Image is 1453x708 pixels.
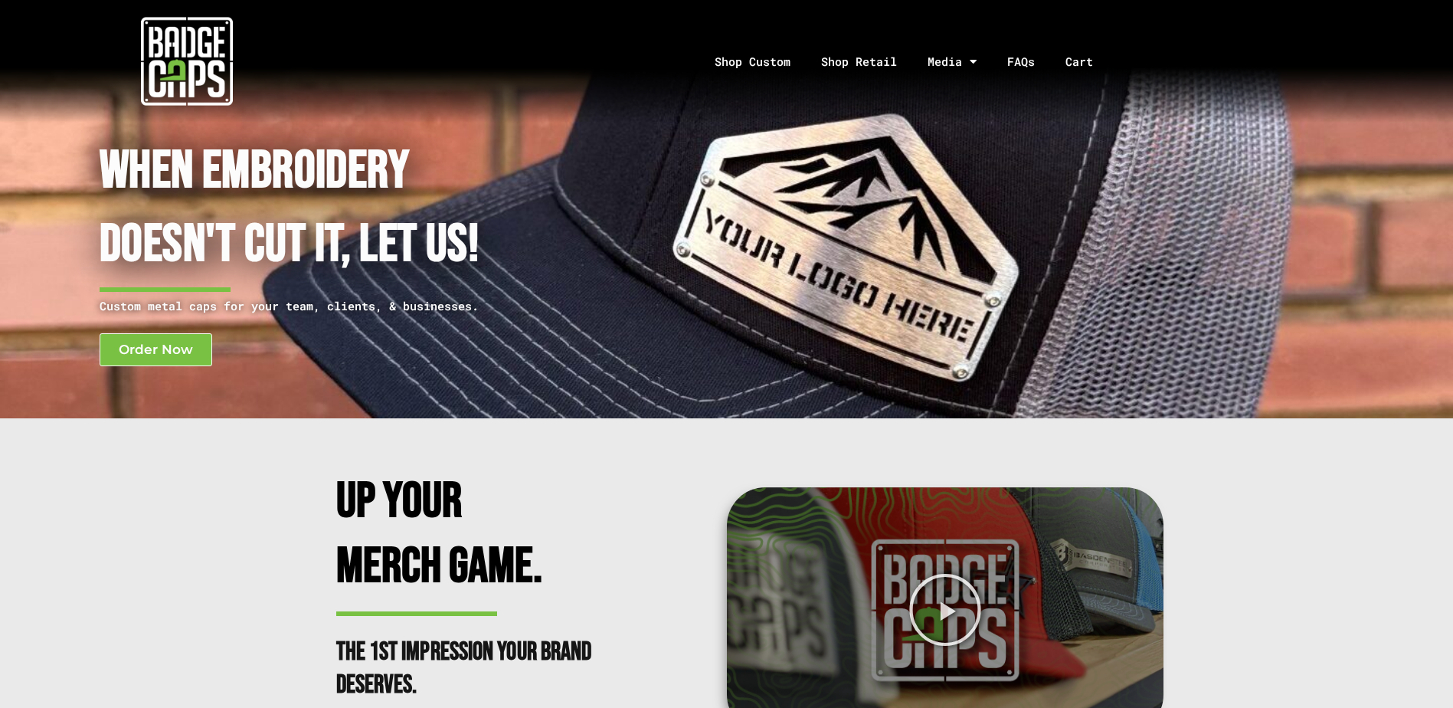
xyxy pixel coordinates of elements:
p: Custom metal caps for your team, clients, & businesses. [100,297,646,316]
img: badgecaps white logo with green acccent [141,15,233,107]
nav: Menu [373,21,1453,102]
h2: Up Your Merch Game. [336,470,604,599]
span: Order Now [119,343,193,356]
a: Cart [1050,21,1127,102]
a: Shop Custom [699,21,806,102]
h1: When Embroidery Doesn't cut it, Let Us! [100,135,646,283]
a: FAQs [992,21,1050,102]
a: Shop Retail [806,21,912,102]
h2: The 1st impression your brand deserves. [336,636,604,702]
a: Media [912,21,992,102]
div: Play Video [908,572,983,647]
a: Order Now [100,333,212,366]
